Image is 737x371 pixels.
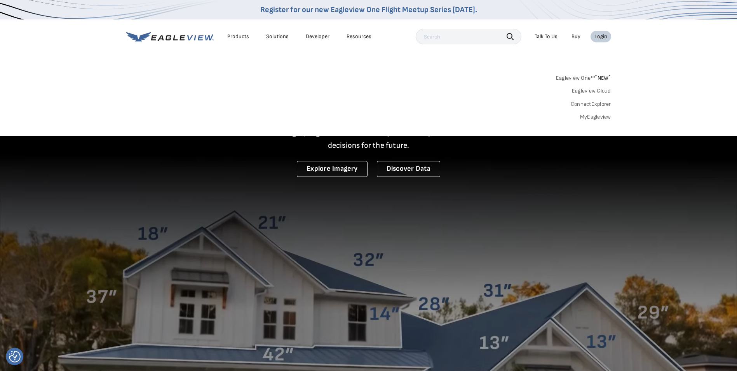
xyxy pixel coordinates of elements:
[306,33,329,40] a: Developer
[377,161,440,177] a: Discover Data
[227,33,249,40] div: Products
[266,33,289,40] div: Solutions
[571,101,611,108] a: ConnectExplorer
[416,29,521,44] input: Search
[9,351,21,362] button: Consent Preferences
[556,72,611,81] a: Eagleview One™*NEW*
[535,33,558,40] div: Talk To Us
[347,33,371,40] div: Resources
[571,33,580,40] a: Buy
[572,87,611,94] a: Eagleview Cloud
[594,33,607,40] div: Login
[595,75,611,81] span: NEW
[9,351,21,362] img: Revisit consent button
[580,114,611,121] a: MyEagleview
[297,161,368,177] a: Explore Imagery
[260,5,477,14] a: Register for our new Eagleview One Flight Meetup Series [DATE].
